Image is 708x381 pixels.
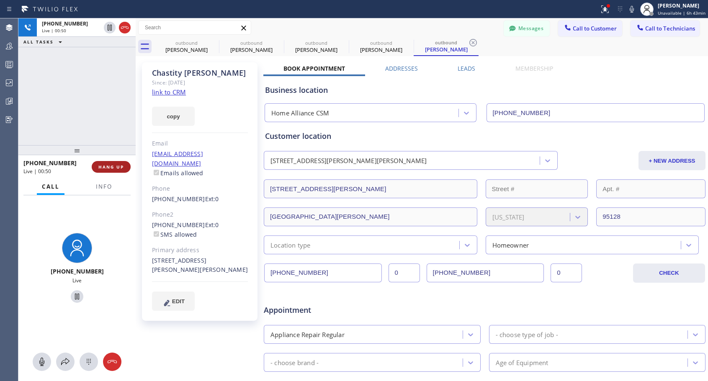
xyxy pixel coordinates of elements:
[23,168,51,175] span: Live | 00:50
[496,330,558,339] div: - choose type of job -
[205,195,219,203] span: Ext: 0
[270,358,319,367] div: - choose brand -
[264,179,477,198] input: Address
[42,183,59,190] span: Call
[496,358,548,367] div: Age of Equipment
[658,2,705,9] div: [PERSON_NAME]
[152,245,248,255] div: Primary address
[573,25,617,32] span: Call to Customer
[486,179,588,198] input: Street #
[152,256,248,275] div: [STREET_ADDRESS][PERSON_NAME][PERSON_NAME]
[119,22,131,33] button: Hang up
[18,37,70,47] button: ALL TASKS
[155,37,218,56] div: Eric Tucker
[264,263,382,282] input: Phone Number
[152,221,205,229] a: [PHONE_NUMBER]
[283,64,345,72] label: Book Appointment
[98,164,124,170] span: HANG UP
[220,40,283,46] div: outbound
[152,292,195,311] button: EDIT
[91,179,117,195] button: Info
[264,304,410,316] span: Appointment
[152,184,248,194] div: Phone
[71,290,83,303] button: Hold Customer
[152,88,186,96] a: link to CRM
[220,37,283,56] div: Katarina Van Derham
[72,277,82,284] span: Live
[152,230,197,238] label: SMS allowed
[152,195,205,203] a: [PHONE_NUMBER]
[551,263,582,282] input: Ext. 2
[350,46,413,54] div: [PERSON_NAME]
[205,221,219,229] span: Ext: 0
[56,353,75,371] button: Open directory
[42,28,66,33] span: Live | 00:50
[427,263,544,282] input: Phone Number 2
[389,263,420,282] input: Ext.
[558,20,622,36] button: Call to Customer
[155,46,218,54] div: [PERSON_NAME]
[350,40,413,46] div: outbound
[265,130,704,142] div: Customer location
[487,103,705,122] input: Phone Number
[264,207,477,226] input: City
[385,64,418,72] label: Addresses
[270,240,311,250] div: Location type
[92,161,131,173] button: HANG UP
[638,151,705,170] button: + NEW ADDRESS
[152,78,248,87] div: Since: [DATE]
[96,183,112,190] span: Info
[596,179,705,198] input: Apt. #
[515,64,553,72] label: Membership
[51,267,104,275] span: [PHONE_NUMBER]
[270,156,427,166] div: [STREET_ADDRESS][PERSON_NAME][PERSON_NAME]
[23,39,54,45] span: ALL TASKS
[152,150,203,167] a: [EMAIL_ADDRESS][DOMAIN_NAME]
[152,210,248,220] div: Phone2
[33,353,51,371] button: Mute
[42,20,88,27] span: [PHONE_NUMBER]
[492,240,529,250] div: Homeowner
[350,37,413,56] div: Chastity Venzon
[285,40,348,46] div: outbound
[152,139,248,148] div: Email
[645,25,695,32] span: Call to Technicians
[285,37,348,56] div: Peter Van Steemburg
[626,3,638,15] button: Mute
[152,169,203,177] label: Emails allowed
[139,21,251,34] input: Search
[154,231,159,237] input: SMS allowed
[415,46,478,53] div: [PERSON_NAME]
[270,330,345,339] div: Appliance Repair Regular
[504,20,550,36] button: Messages
[23,159,77,167] span: [PHONE_NUMBER]
[633,263,705,283] button: CHECK
[458,64,475,72] label: Leads
[172,298,185,304] span: EDIT
[155,40,218,46] div: outbound
[265,84,704,96] div: Business location
[658,10,705,16] span: Unavailable | 6h 43min
[415,37,478,55] div: Chastity Venzon
[152,68,248,78] div: Chastity [PERSON_NAME]
[271,108,329,118] div: Home Alliance CSM
[285,46,348,54] div: [PERSON_NAME]
[415,39,478,46] div: outbound
[104,22,116,33] button: Hold Customer
[220,46,283,54] div: [PERSON_NAME]
[631,20,700,36] button: Call to Technicians
[80,353,98,371] button: Open dialpad
[37,179,64,195] button: Call
[152,107,195,126] button: copy
[596,207,705,226] input: ZIP
[154,170,159,175] input: Emails allowed
[103,353,121,371] button: Hang up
